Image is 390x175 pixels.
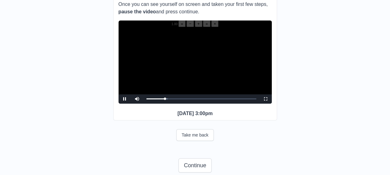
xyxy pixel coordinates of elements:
button: Pause [119,94,131,104]
button: Mute [131,94,143,104]
div: Video Player [119,20,272,104]
div: Progress Bar [146,98,256,99]
button: Take me back [176,129,213,141]
p: [DATE] 3:00pm [119,110,272,117]
button: Fullscreen [259,94,272,104]
button: Continue [178,158,211,173]
b: pause the video [119,9,156,14]
p: Once you can see yourself on screen and taken your first few steps, and press continue. [119,1,272,16]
